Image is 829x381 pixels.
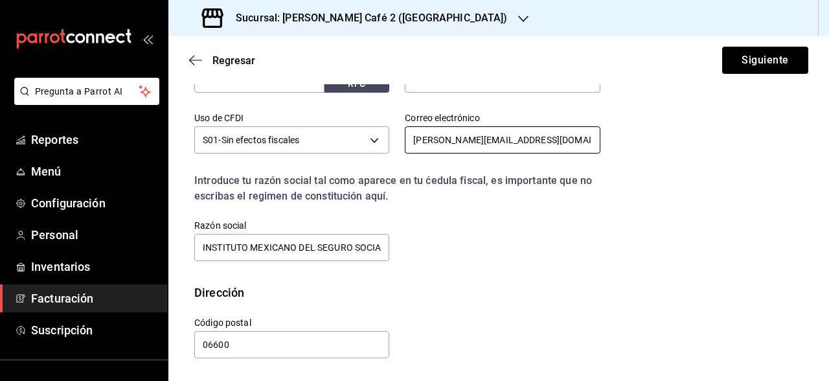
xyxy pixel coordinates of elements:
[194,221,389,230] label: Razón social
[31,258,157,275] span: Inventarios
[31,163,157,180] span: Menú
[194,173,600,204] div: Introduce tu razón social tal como aparece en tu ćedula fiscal, es importante que no escribas el ...
[722,47,808,74] button: Siguiente
[194,331,389,358] input: Obligatorio
[9,94,159,108] a: Pregunta a Parrot AI
[194,318,389,327] label: Código postal
[212,54,255,67] span: Regresar
[194,284,244,301] div: Dirección
[142,34,153,44] button: open_drawer_menu
[31,131,157,148] span: Reportes
[14,78,159,105] button: Pregunta a Parrot AI
[225,10,508,26] h3: Sucursal: [PERSON_NAME] Café 2 ([GEOGRAPHIC_DATA])
[194,113,389,122] label: Uso de CFDI
[35,85,139,98] span: Pregunta a Parrot AI
[203,133,299,146] span: S01 - Sin efectos fiscales
[31,194,157,212] span: Configuración
[31,321,157,339] span: Suscripción
[405,113,600,122] label: Correo electrónico
[189,54,255,67] button: Regresar
[31,226,157,244] span: Personal
[31,290,157,307] span: Facturación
